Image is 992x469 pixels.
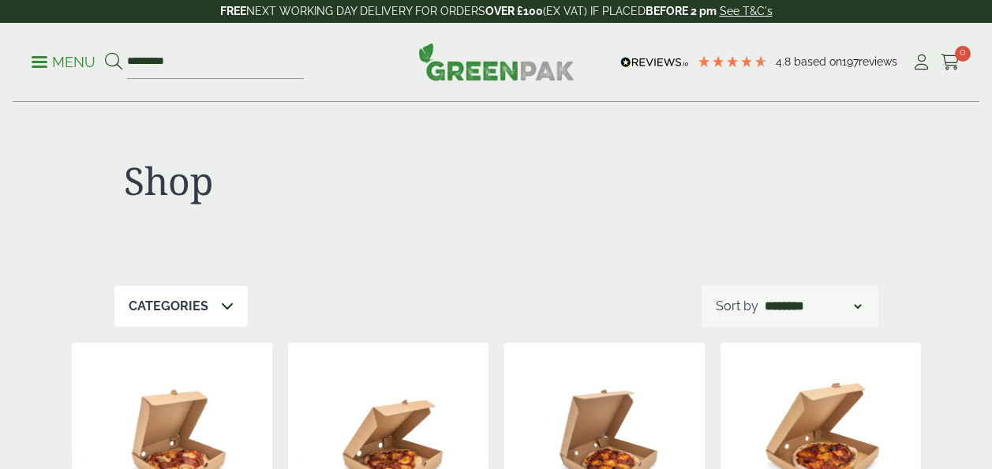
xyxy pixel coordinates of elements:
[620,57,689,68] img: REVIEWS.io
[646,5,717,17] strong: BEFORE 2 pm
[941,51,960,74] a: 0
[129,297,208,316] p: Categories
[941,54,960,70] i: Cart
[912,54,931,70] i: My Account
[697,54,768,69] div: 4.79 Stars
[124,158,487,204] h1: Shop
[485,5,543,17] strong: OVER £100
[32,53,95,72] p: Menu
[418,43,575,81] img: GreenPak Supplies
[220,5,246,17] strong: FREE
[32,53,95,69] a: Menu
[955,46,971,62] span: 0
[720,5,773,17] a: See T&C's
[794,55,842,68] span: Based on
[716,297,758,316] p: Sort by
[776,55,794,68] span: 4.8
[859,55,897,68] span: reviews
[842,55,859,68] span: 197
[762,297,864,316] select: Shop order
